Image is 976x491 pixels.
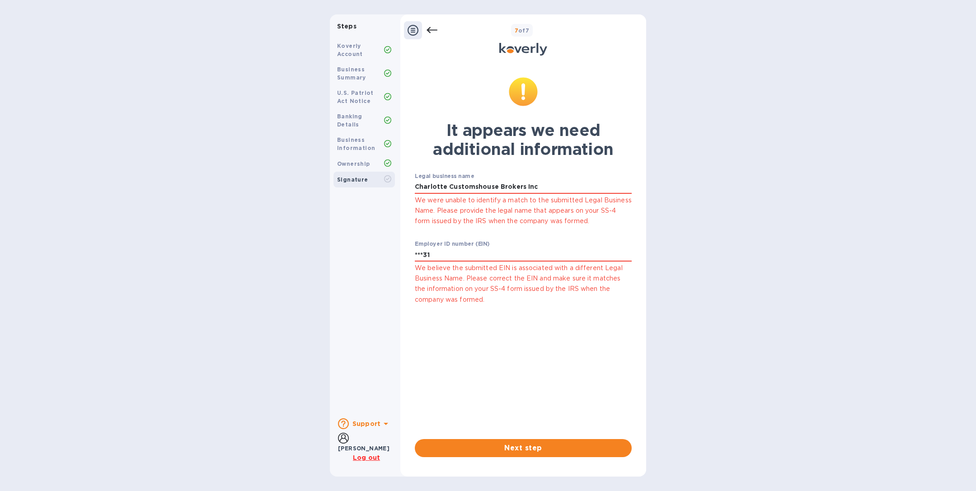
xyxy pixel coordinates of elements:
[415,121,632,159] h1: It appears we need additional information
[415,439,632,457] button: Next step
[352,420,380,427] b: Support
[337,136,375,151] b: Business Information
[415,195,632,227] p: We were unable to identify a match to the submitted Legal Business Name. Please provide the legal...
[337,66,366,81] b: Business Summary
[415,263,632,305] p: We believe the submitted EIN is associated with a different Legal Business Name. Please correct t...
[337,42,363,57] b: Koverly Account
[353,454,380,461] u: Log out
[415,242,489,247] label: Employer ID number (EIN)
[415,174,474,179] label: Legal business name
[337,89,374,104] b: U.S. Patriot Act Notice
[337,160,370,167] b: Ownership
[337,113,362,128] b: Banking Details
[515,27,518,34] span: 7
[515,27,530,34] b: of 7
[337,176,368,183] b: Signature
[422,443,624,454] span: Next step
[337,23,357,30] b: Steps
[338,445,389,452] b: [PERSON_NAME]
